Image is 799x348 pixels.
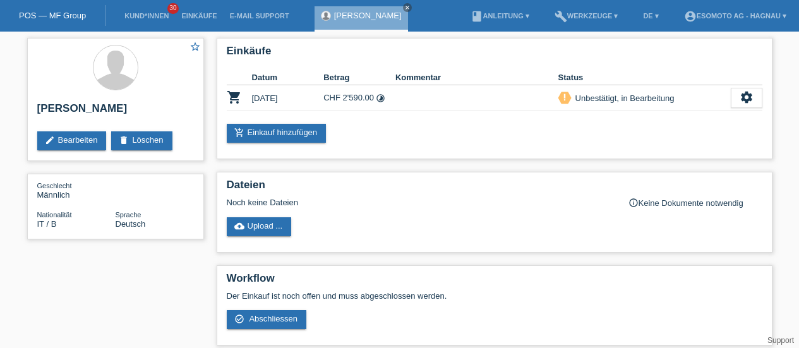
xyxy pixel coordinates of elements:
[252,85,324,111] td: [DATE]
[323,70,395,85] th: Betrag
[227,310,307,329] a: check_circle_outline Abschliessen
[548,12,625,20] a: buildWerkzeuge ▾
[234,314,244,324] i: check_circle_outline
[227,198,613,207] div: Noch keine Dateien
[628,198,639,208] i: info_outline
[684,10,697,23] i: account_circle
[37,219,57,229] span: Italien / B / 01.03.2020
[118,12,175,20] a: Kund*innen
[116,211,141,219] span: Sprache
[175,12,223,20] a: Einkäufe
[376,93,385,103] i: Fixe Raten (12 Raten)
[227,179,762,198] h2: Dateien
[189,41,201,52] i: star_border
[37,182,72,189] span: Geschlecht
[37,102,194,121] h2: [PERSON_NAME]
[227,217,292,236] a: cloud_uploadUpload ...
[224,12,296,20] a: E-Mail Support
[404,4,411,11] i: close
[678,12,793,20] a: account_circleEsomoto AG - Hagnau ▾
[464,12,536,20] a: bookAnleitung ▾
[37,131,107,150] a: editBearbeiten
[249,314,297,323] span: Abschliessen
[111,131,172,150] a: deleteLöschen
[252,70,324,85] th: Datum
[37,181,116,200] div: Männlich
[167,3,179,14] span: 30
[19,11,86,20] a: POS — MF Group
[227,45,762,64] h2: Einkäufe
[560,93,569,102] i: priority_high
[45,135,55,145] i: edit
[116,219,146,229] span: Deutsch
[395,70,558,85] th: Kommentar
[119,135,129,145] i: delete
[227,90,242,105] i: POSP00027759
[558,70,731,85] th: Status
[403,3,412,12] a: close
[334,11,402,20] a: [PERSON_NAME]
[637,12,664,20] a: DE ▾
[740,90,754,104] i: settings
[227,124,327,143] a: add_shopping_cartEinkauf hinzufügen
[471,10,483,23] i: book
[555,10,567,23] i: build
[767,336,794,345] a: Support
[572,92,675,105] div: Unbestätigt, in Bearbeitung
[189,41,201,54] a: star_border
[234,128,244,138] i: add_shopping_cart
[323,85,395,111] td: CHF 2'590.00
[227,291,762,301] p: Der Einkauf ist noch offen und muss abgeschlossen werden.
[234,221,244,231] i: cloud_upload
[227,272,762,291] h2: Workflow
[628,198,762,208] div: Keine Dokumente notwendig
[37,211,72,219] span: Nationalität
